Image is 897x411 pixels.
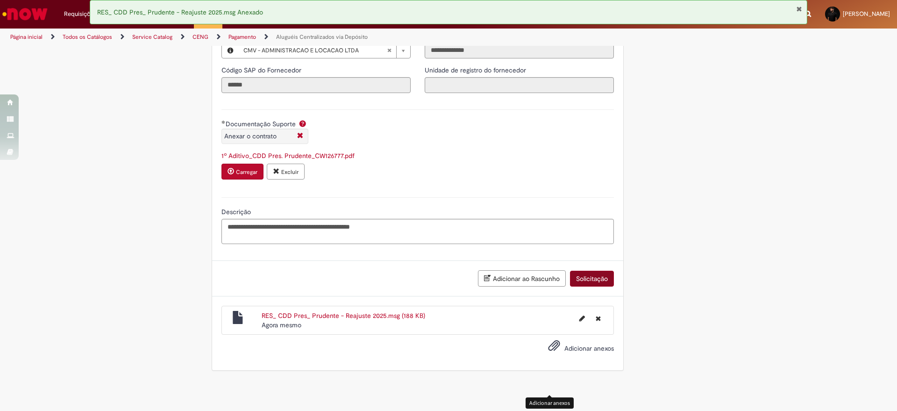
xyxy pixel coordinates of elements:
[262,321,301,329] time: 01/09/2025 09:08:04
[425,66,528,74] span: Somente leitura - Unidade de registro do fornecedor
[222,43,239,58] button: Fornecedor , Visualizar este registro CMV - ADMINISTRACAO E LOCACAO LTDA
[526,397,574,408] div: Adicionar anexos
[295,131,306,141] i: Fechar More information Por question_documentacao_suporte
[1,5,49,23] img: ServiceNow
[221,66,303,74] span: Somente leitura - Código SAP do Fornecedor
[224,132,277,140] span: Anexar o contrato
[221,120,226,124] span: Obrigatório Preenchido
[570,271,614,287] button: Solicitação
[132,33,172,41] a: Service Catalog
[97,8,263,16] span: RES_ CDD Pres_ Prudente - Reajuste 2025.msg Anexado
[226,120,298,128] span: Documentação Suporte
[192,33,208,41] a: CENG
[221,77,411,93] input: Código SAP do Fornecedor
[843,10,890,18] span: [PERSON_NAME]
[297,120,308,127] span: Ajuda para Documentação Suporte
[574,311,591,326] button: Editar nome de arquivo RES_ CDD Pres_ Prudente - Reajuste 2025.msg
[281,168,299,176] small: Excluir
[267,164,305,180] button: Excluir anexo 1º Aditivo_CDD Pres. Prudente_CW126777.pdf
[425,43,614,58] input: CNPJ/CPF do fornecedor
[228,33,256,41] a: Pagamento
[564,344,614,353] span: Adicionar anexos
[221,208,253,216] span: Descrição
[262,311,425,320] a: RES_ CDD Pres_ Prudente - Reajuste 2025.msg (188 KB)
[221,151,355,160] a: Download de 1º Aditivo_CDD Pres. Prudente_CW126777.pdf
[262,321,301,329] span: Agora mesmo
[63,33,112,41] a: Todos os Catálogos
[7,29,591,46] ul: Trilhas de página
[221,219,614,244] textarea: Descrição
[590,311,606,326] button: Excluir RES_ CDD Pres_ Prudente - Reajuste 2025.msg
[64,9,97,19] span: Requisições
[425,77,614,93] input: Unidade de registro do fornecedor
[276,33,368,41] a: Aluguéis Centralizados via Depósito
[382,43,396,58] abbr: Limpar campo Fornecedor
[236,168,257,176] small: Carregar
[796,5,802,13] button: Fechar Notificação
[239,43,410,58] a: CMV - ADMINISTRACAO E LOCACAO LTDALimpar campo Fornecedor
[221,164,263,180] button: Carregar anexo de Documentação Suporte Required
[10,33,43,41] a: Página inicial
[478,270,566,287] button: Adicionar ao Rascunho
[243,43,387,58] span: CMV - ADMINISTRACAO E LOCACAO LTDA
[546,337,562,359] button: Adicionar anexos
